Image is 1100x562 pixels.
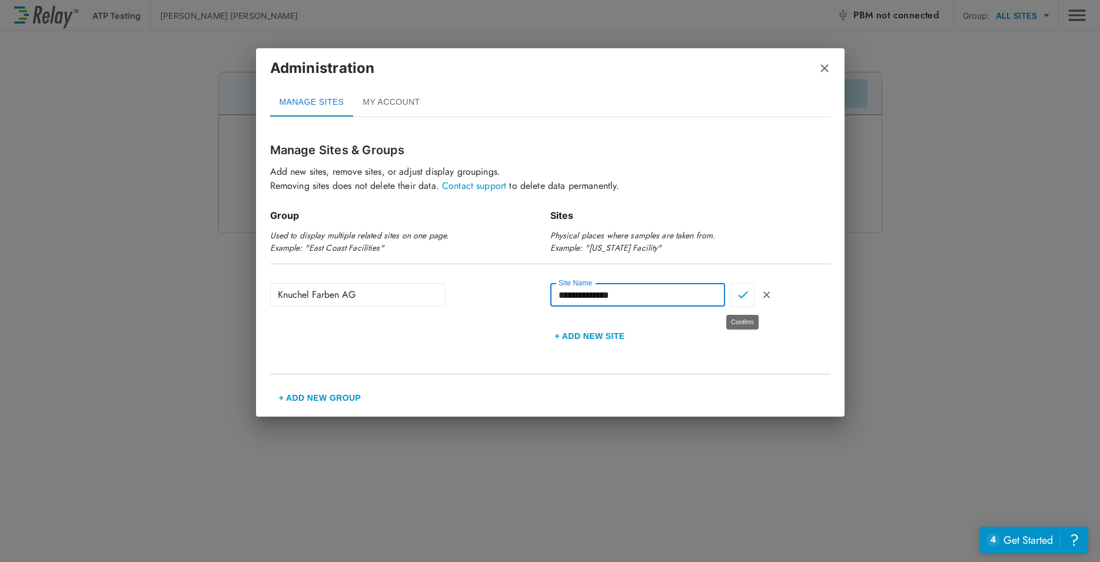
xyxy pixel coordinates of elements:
p: Administration [270,58,375,79]
img: Close Icon [762,290,772,300]
img: Close [819,62,830,74]
button: MANAGE SITES [270,88,354,117]
em: Physical places where samples are taken from. Example: "[US_STATE] Facility" [550,230,716,254]
iframe: Resource center [980,527,1088,553]
button: close [819,62,830,74]
p: Add new sites, remove sites, or adjust display groupings. Removing sites does not delete their da... [270,165,830,193]
div: Knuchel Farben AG [270,283,446,307]
p: Group [270,208,550,222]
label: Site Name [559,278,592,288]
button: MY ACCOUNT [353,88,429,117]
div: Confirm [726,315,759,330]
button: + Add New Group [270,384,370,412]
p: Manage Sites & Groups [270,141,830,159]
button: Confirm [731,283,755,307]
p: Sites [550,208,830,222]
button: + Add new Site [550,322,630,350]
button: Cancel [755,283,778,307]
img: Close Icon [738,290,748,300]
em: Used to display multiple related sites on one page. Example: "East Coast Facilities" [270,230,449,254]
a: Contact support [442,179,506,192]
